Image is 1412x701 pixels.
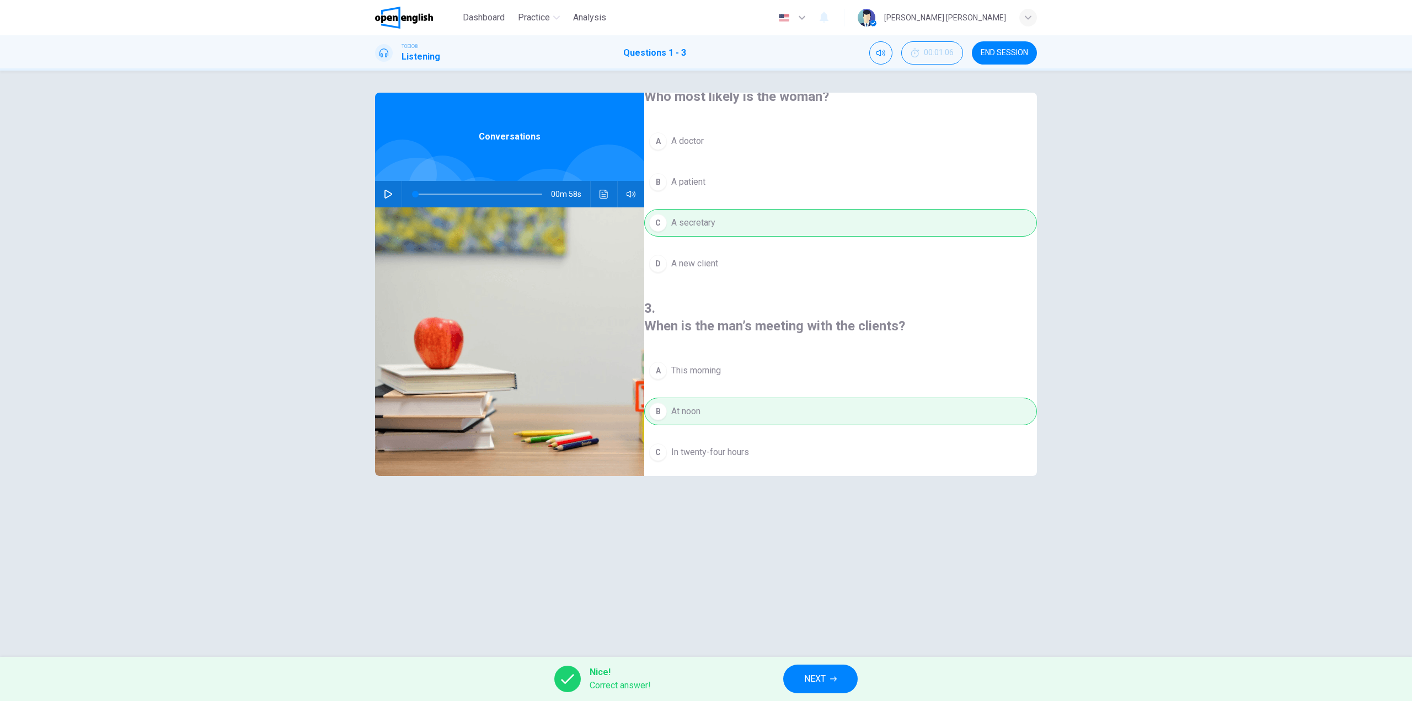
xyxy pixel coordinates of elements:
button: Practice [514,8,564,28]
span: 00:01:06 [924,49,954,57]
img: en [777,14,791,22]
img: Conversations [375,207,644,476]
span: Analysis [573,11,606,24]
span: NEXT [804,671,826,687]
button: Analysis [569,8,611,28]
div: Hide [901,41,963,65]
span: END SESSION [981,49,1028,57]
div: [PERSON_NAME] [PERSON_NAME] [884,11,1006,24]
button: Click to see the audio transcription [595,181,613,207]
span: Nice! [590,666,651,679]
button: END SESSION [972,41,1037,65]
div: Mute [869,41,892,65]
h1: Questions 1 - 3 [623,46,686,60]
span: Correct answer! [590,679,651,692]
h1: Listening [402,50,440,63]
span: Practice [518,11,550,24]
span: TOEIC® [402,42,418,50]
button: 00:01:06 [901,41,963,65]
span: Dashboard [463,11,505,24]
span: Conversations [479,130,541,143]
img: OpenEnglish logo [375,7,433,29]
img: Profile picture [858,9,875,26]
h4: When is the man’s meeting with the clients? [644,299,1037,335]
button: Dashboard [458,8,509,28]
button: NEXT [783,665,858,693]
a: OpenEnglish logo [375,7,458,29]
h4: 3 . [644,299,1037,317]
span: 00m 58s [551,181,590,207]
